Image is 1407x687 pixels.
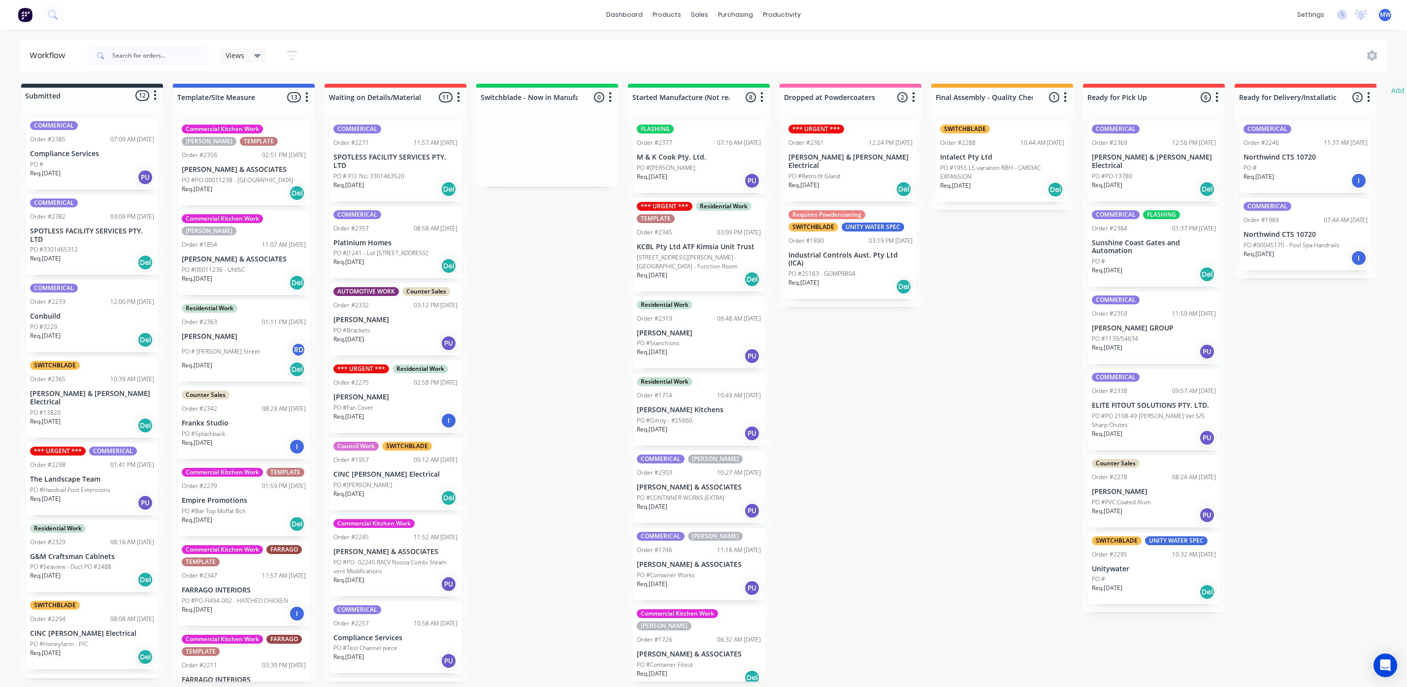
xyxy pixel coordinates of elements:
[110,460,154,469] div: 01:41 PM [DATE]
[289,516,305,532] div: Del
[182,274,212,283] p: Req. [DATE]
[291,342,306,357] div: RD
[30,553,154,561] p: G&M Craftsman Cabinets
[333,393,458,401] p: [PERSON_NAME]
[441,258,457,274] div: Del
[30,312,154,321] p: Conbuild
[1324,216,1368,225] div: 07:44 AM [DATE]
[333,153,458,170] p: SPOTLESS FACILITY SERVICES PTY. LTD
[30,331,61,340] p: Req. [DATE]
[637,253,761,271] p: [STREET_ADDRESS][PERSON_NAME] - [GEOGRAPHIC_DATA] - Function Room
[26,280,158,352] div: COMMERICALOrder #223312:00 PM [DATE]ConbuildPO #3229Req.[DATE]Del
[441,576,457,592] div: PU
[182,507,246,516] p: PO #Bar Top Moffat Bch
[441,490,457,506] div: Del
[1243,164,1257,172] p: PO #
[333,558,458,576] p: PO #PO- 02245 RACV Noosa Combi Steam vent Modifications
[1240,121,1372,193] div: COMMERICALOrder #224611:37 AM [DATE]Northwind CTS 10720PO #Req.[DATE]I
[696,202,752,211] div: Residential Work
[1092,334,1138,343] p: PO #1139/54634
[1092,536,1142,545] div: SWITCHBLADE
[414,533,458,542] div: 11:52 AM [DATE]
[1092,224,1127,233] div: Order #2364
[1172,309,1216,318] div: 11:59 AM [DATE]
[441,335,457,351] div: PU
[178,210,310,295] div: Commercial Kitchen Work[PERSON_NAME]Order #185411:07 AM [DATE][PERSON_NAME] & ASSOCIATESPO #00011...
[637,571,695,580] p: PO #Container Works
[30,538,65,547] div: Order #2329
[30,297,65,306] div: Order #2233
[333,533,369,542] div: Order #2245
[744,173,760,189] div: PU
[333,138,369,147] div: Order #2271
[178,121,310,205] div: Commercial Kitchen Work[PERSON_NAME]TEMPLATEOrder #235602:51 PM [DATE][PERSON_NAME] & ASSOCIATESP...
[137,169,153,185] div: PU
[441,181,457,197] div: Del
[30,417,61,426] p: Req. [DATE]
[1351,250,1367,266] div: I
[30,375,65,384] div: Order #2365
[26,357,158,438] div: SWITCHBLADEOrder #236510:39 AM [DATE][PERSON_NAME] & [PERSON_NAME] ElectricalPO #13820Req.[DATE]Del
[940,138,976,147] div: Order #2288
[333,442,379,451] div: Council Work
[1092,575,1105,584] p: PO #
[333,335,364,344] p: Req. [DATE]
[329,121,461,201] div: COMMERICALOrder #227111:57 AM [DATE]SPOTLESS FACILITY SERVICES PTY. LTDPO # P.O. No: 3301463520Re...
[289,439,305,455] div: I
[30,361,80,370] div: SWITCHBLADE
[601,7,648,22] a: dashboard
[940,181,971,190] p: Req. [DATE]
[182,165,306,174] p: [PERSON_NAME] & ASSOCIATES
[89,447,137,456] div: COMMERICAL
[30,212,65,221] div: Order #2382
[788,269,855,278] p: PO #25163 - GOMPRB04
[637,172,667,181] p: Req. [DATE]
[182,571,217,580] div: Order #2347
[178,541,310,626] div: Commercial Kitchen WorkFARRAGOTEMPLATEOrder #234711:57 AM [DATE]FARRAGO INTERIORSPO #PO-FI494-002...
[30,601,80,610] div: SWITCHBLADE
[329,515,461,596] div: Commercial Kitchen WorkOrder #224511:52 AM [DATE][PERSON_NAME] & ASSOCIATESPO #PO- 02245 RACV Noo...
[182,227,236,235] div: [PERSON_NAME]
[333,301,369,310] div: Order #2332
[1088,292,1220,364] div: COMMERICALOrder #235911:59 AM [DATE][PERSON_NAME] GROUPPO #1139/54634Req.[DATE]PU
[178,300,310,382] div: Residential WorkOrder #236301:11 PM [DATE][PERSON_NAME]PO # [PERSON_NAME] StreetRDReq.[DATE]Del
[333,326,370,335] p: PO #Brackets
[333,287,399,296] div: AUTOMOTIVE WORK
[414,138,458,147] div: 11:57 AM [DATE]
[717,314,761,323] div: 09:48 AM [DATE]
[30,150,154,158] p: Compliance Services
[1092,387,1127,395] div: Order #2338
[30,323,57,331] p: PO #3229
[182,347,260,356] p: PO # [PERSON_NAME] Street
[637,314,672,323] div: Order #2319
[182,596,288,605] p: PO #PO-FI494-002 - HATCHED CHICKEN
[637,416,692,425] p: PO #Gilroy - #25660
[414,301,458,310] div: 03:12 PM [DATE]
[1092,401,1216,410] p: ELITE FITOUT SOLUTIONS PTY. LTD.
[333,378,369,387] div: Order #2275
[414,378,458,387] div: 02:58 PM [DATE]
[333,210,381,219] div: COMMERICAL
[1092,210,1140,219] div: COMMERICAL
[333,481,392,490] p: PO #[PERSON_NAME]
[1092,498,1151,507] p: PO #PVC Coated Alum
[333,316,458,324] p: [PERSON_NAME]
[1088,532,1220,605] div: SWITCHBLADEUNITY WATER SPECOrder #229510:32 AM [DATE]UnitywaterPO #Req.[DATE]Del
[1243,230,1368,239] p: Northwind CTS 10720
[1092,239,1216,256] p: Sunshine Coast Gates and Automation
[182,265,245,274] p: PO #00011236 - UNISC
[289,185,305,201] div: Del
[1243,250,1274,259] p: Req. [DATE]
[266,545,302,554] div: FARRAGO
[110,538,154,547] div: 08:16 AM [DATE]
[1243,202,1291,211] div: COMMERICAL
[26,117,158,190] div: COMMERICALOrder #238507:09 AM [DATE]Compliance ServicesPO #Req.[DATE]PU
[1243,216,1279,225] div: Order #1969
[1088,206,1220,287] div: COMMERICALFLASHINGOrder #236401:37 PM [DATE]Sunshine Coast Gates and AutomationPO #Req.[DATE]Del
[633,528,765,600] div: COMMERICAL[PERSON_NAME]Order #174611:18 AM [DATE][PERSON_NAME] & ASSOCIATESPO #Container WorksReq...
[940,164,1064,181] p: PO #1955 L5 variation RBH - CARDIAC EXPANSION
[1092,138,1127,147] div: Order #2369
[182,214,263,223] div: Commercial Kitchen Work
[1092,507,1122,516] p: Req. [DATE]
[1172,224,1216,233] div: 01:37 PM [DATE]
